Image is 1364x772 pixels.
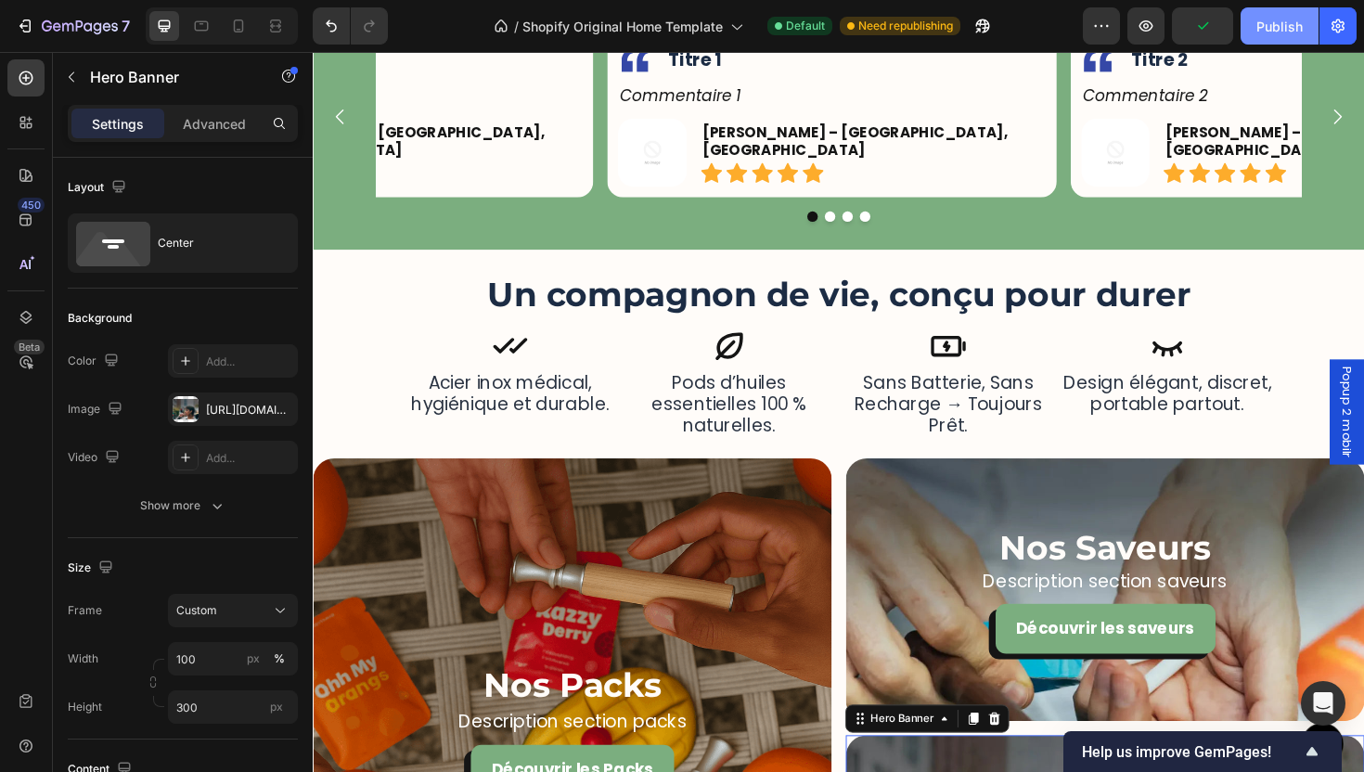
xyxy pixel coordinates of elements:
strong: [PERSON_NAME] – [GEOGRAPHIC_DATA], [GEOGRAPHIC_DATA] [413,74,737,115]
iframe: Design area [313,52,1364,772]
p: Settings [92,114,144,134]
button: Show more [68,489,298,522]
span: Default [786,18,825,34]
span: Need republishing [858,18,953,34]
div: Color [68,349,122,374]
p: Commentaire 1 [325,35,775,57]
img: no-image-2048-5e88c1b20e087fb7bbe9a3771824e743c244f437e4f8ba93bbf7b11b53f7824c_large.gif [814,71,887,144]
button: 7 [7,7,138,45]
h2: Rich Text Editor. Editing area: main [11,646,538,695]
h2: Rich Text Editor. Editing area: main [579,502,1099,548]
label: Width [68,650,98,667]
button: Dot [579,169,590,180]
div: Undo/Redo [313,7,388,45]
span: Custom [176,602,217,619]
button: Dot [560,169,572,180]
div: Add... [206,450,293,467]
button: Publish [1241,7,1319,45]
p: Nos Packs [13,648,536,693]
span: px [270,700,283,714]
div: px [247,650,260,667]
img: no-image-2048-5e88c1b20e087fb7bbe9a3771824e743c244f437e4f8ba93bbf7b11b53f7824c_large.gif [323,71,396,144]
div: Add... [206,354,293,370]
p: Hero Banner [90,66,248,88]
div: Publish [1256,17,1303,36]
p: Commentaire 2 [816,35,1266,57]
button: <p>Découvrir les saveurs</p> [723,585,956,637]
input: px [168,690,298,724]
p: Nos Saveurs [581,504,1097,547]
button: Dot [523,169,534,180]
div: Background [68,310,132,327]
p: Découvrir les saveurs [745,596,933,625]
button: Carousel Next Arrow [1059,43,1111,95]
label: Height [68,699,102,715]
div: % [274,650,285,667]
h2: Acier inox médical, hygiénique et durable. [93,338,325,386]
div: Open Intercom Messenger [1301,681,1345,726]
div: Video [68,445,123,470]
button: px [268,648,290,670]
p: Description section saveurs [581,549,1097,572]
p: Advanced [183,114,246,134]
div: Image [68,397,126,422]
button: Carousel Back Arrow [3,43,55,95]
button: Dot [542,169,553,180]
p: Description section packs [13,697,536,721]
div: 450 [18,198,45,212]
button: Show survey - Help us improve GemPages! [1082,740,1323,763]
span: Shopify Original Home Template [522,17,723,36]
div: Size [68,556,117,581]
input: px% [168,642,298,675]
strong: [PERSON_NAME] – [GEOGRAPHIC_DATA], [GEOGRAPHIC_DATA] [904,74,1228,115]
div: Center [158,222,271,264]
h2: Design élégant, discret, portable partout. [789,338,1021,386]
div: Hero Banner [587,698,662,714]
label: Frame [68,602,102,619]
p: 7 [122,15,130,37]
div: Layout [68,175,130,200]
span: Popup 2 mobilr [1086,333,1104,430]
h2: sans batterie, sans recharge → toujours prêt. [557,338,789,408]
button: Custom [168,594,298,627]
button: % [242,648,264,670]
span: / [514,17,519,36]
div: Background Image [564,431,1113,709]
div: [URL][DOMAIN_NAME] [206,402,293,418]
span: Help us improve GemPages! [1082,743,1301,761]
div: Beta [14,340,45,354]
div: Show more [140,496,226,515]
h2: Pods d’huiles essentielles 100 % naturelles. [325,338,557,408]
